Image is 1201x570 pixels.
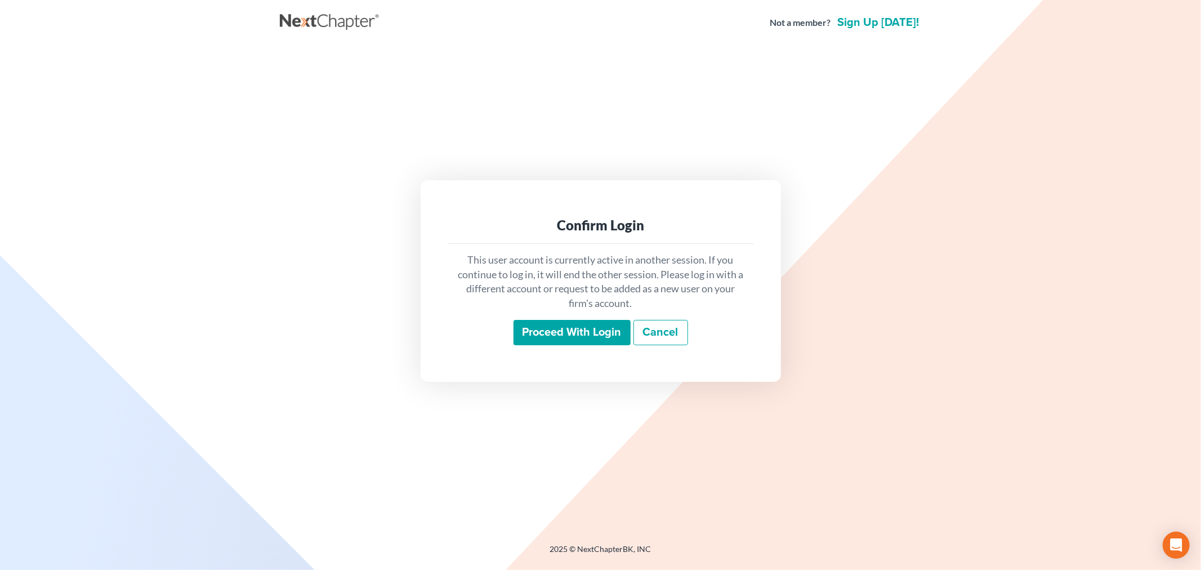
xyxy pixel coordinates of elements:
[836,17,922,28] a: Sign up [DATE]!
[457,216,745,234] div: Confirm Login
[770,16,831,29] strong: Not a member?
[633,320,688,346] a: Cancel
[1163,532,1190,559] div: Open Intercom Messenger
[280,544,922,564] div: 2025 © NextChapterBK, INC
[514,320,631,346] input: Proceed with login
[457,253,745,311] p: This user account is currently active in another session. If you continue to log in, it will end ...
